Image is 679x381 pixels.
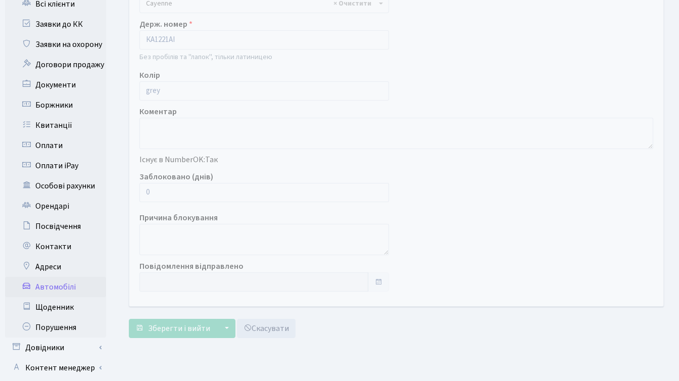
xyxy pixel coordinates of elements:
a: Автомобілі [5,277,106,297]
a: Документи [5,75,106,95]
a: Особові рахунки [5,176,106,196]
a: Щоденник [5,297,106,317]
a: Посвідчення [5,216,106,236]
a: Адреси [5,257,106,277]
label: Причина блокування [139,212,218,224]
span: Зберегти і вийти [148,323,210,334]
a: Боржники [5,95,106,115]
span: Так [205,154,218,165]
a: Договори продажу [5,55,106,75]
label: Коментар [139,106,177,118]
label: Повідомлення відправлено [139,260,244,272]
a: Оплати [5,135,106,156]
a: Контакти [5,236,106,257]
p: Без пробілів та "лапок", тільки латиницею [139,52,389,63]
a: Порушення [5,317,106,338]
label: Заблоковано (днів) [139,171,213,183]
a: Довідники [5,338,106,358]
div: Існує в NumberOK: [132,154,661,166]
a: Квитанції [5,115,106,135]
a: Скасувати [237,319,296,338]
label: Колір [139,69,160,81]
a: Контент менеджер [5,358,106,378]
button: Зберегти і вийти [129,319,217,338]
a: Орендарі [5,196,106,216]
a: Оплати iPay [5,156,106,176]
label: Держ. номер [139,18,192,30]
a: Заявки на охорону [5,34,106,55]
a: Заявки до КК [5,14,106,34]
